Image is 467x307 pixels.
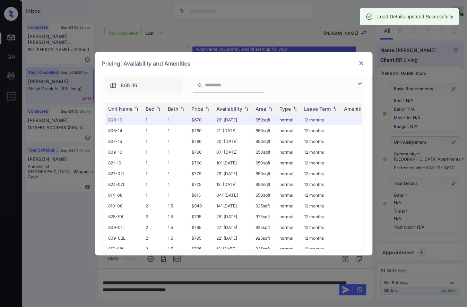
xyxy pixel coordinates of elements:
[197,82,202,88] img: icon-zuma
[179,106,186,111] img: sorting
[277,190,301,201] td: normal
[191,106,203,112] div: Price
[165,157,189,168] td: 1
[243,106,250,111] img: sorting
[189,168,214,179] td: $775
[155,106,162,111] img: sorting
[301,179,341,190] td: 12 months
[277,168,301,179] td: normal
[105,136,143,147] td: 807-15
[301,125,341,136] td: 12 months
[105,211,143,222] td: 828-10L
[105,168,143,179] td: 827-02L
[344,106,367,112] div: Amenities
[143,157,165,168] td: 1
[277,147,301,157] td: normal
[189,201,214,211] td: $940
[277,136,301,147] td: normal
[189,157,214,168] td: $760
[277,114,301,125] td: normal
[189,125,214,136] td: $760
[165,125,189,136] td: 1
[189,136,214,147] td: $760
[143,168,165,179] td: 1
[143,244,165,254] td: 2
[143,222,165,233] td: 2
[214,179,253,190] td: 13' [DATE]
[105,244,143,254] td: 817-08L
[143,233,165,244] td: 2
[105,201,143,211] td: 810-08
[189,211,214,222] td: $795
[253,179,277,190] td: 650 sqft
[301,244,341,254] td: 12 months
[277,222,301,233] td: normal
[143,136,165,147] td: 1
[277,125,301,136] td: normal
[214,222,253,233] td: 27' [DATE]
[253,125,277,136] td: 650 sqft
[277,244,301,254] td: normal
[165,233,189,244] td: 1.5
[165,222,189,233] td: 1.5
[301,114,341,125] td: 12 months
[214,190,253,201] td: 04' [DATE]
[105,125,143,136] td: 808-14
[204,106,211,111] img: sorting
[121,82,137,89] span: 808-16
[110,82,116,89] img: icon-zuma
[165,201,189,211] td: 1.5
[267,106,274,111] img: sorting
[214,168,253,179] td: 29' [DATE]
[355,79,364,88] img: icon-zuma
[105,222,143,233] td: 809-01L
[143,125,165,136] td: 1
[301,190,341,201] td: 12 months
[133,106,140,111] img: sorting
[301,147,341,157] td: 12 months
[301,211,341,222] td: 12 months
[253,168,277,179] td: 650 sqft
[165,136,189,147] td: 1
[216,106,242,112] div: Availability
[214,125,253,136] td: 21' [DATE]
[214,114,253,125] td: 26' [DATE]
[304,106,331,112] div: Lease Term
[189,190,214,201] td: $815
[165,147,189,157] td: 1
[105,233,143,244] td: 809-02L
[105,190,143,201] td: 814-08
[146,106,155,112] div: Bed
[214,157,253,168] td: 10' [DATE]
[277,233,301,244] td: normal
[214,244,253,254] td: 12' [DATE]
[301,168,341,179] td: 12 months
[256,106,266,112] div: Area
[105,114,143,125] td: 808-16
[143,211,165,222] td: 2
[253,114,277,125] td: 650 sqft
[253,233,277,244] td: 925 sqft
[105,157,143,168] td: 821-16
[277,179,301,190] td: normal
[253,211,277,222] td: 925 sqft
[277,157,301,168] td: normal
[301,233,341,244] td: 12 months
[214,233,253,244] td: 22' [DATE]
[214,147,253,157] td: 07' [DATE]
[214,201,253,211] td: 14' [DATE]
[189,222,214,233] td: $795
[168,106,178,112] div: Bath
[253,190,277,201] td: 650 sqft
[214,211,253,222] td: 25' [DATE]
[189,147,214,157] td: $760
[143,179,165,190] td: 1
[105,179,143,190] td: 824-07L
[165,190,189,201] td: 1
[253,201,277,211] td: 925 sqft
[165,114,189,125] td: 1
[189,179,214,190] td: $775
[165,179,189,190] td: 1
[189,114,214,125] td: $670
[253,222,277,233] td: 925 sqft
